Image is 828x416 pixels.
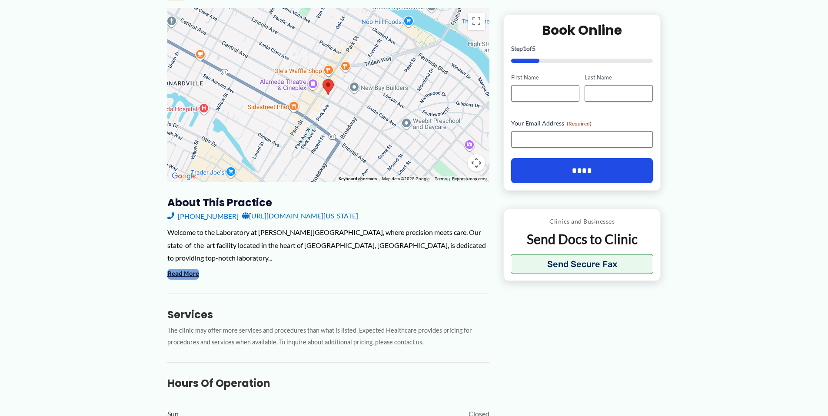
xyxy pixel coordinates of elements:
button: Toggle fullscreen view [468,13,485,30]
span: (Required) [567,120,592,127]
div: Welcome to the Laboratory at [PERSON_NAME][GEOGRAPHIC_DATA], where precision meets care. Our stat... [167,226,489,264]
a: Open this area in Google Maps (opens a new window) [170,171,198,182]
span: Map data ©2025 Google [382,176,429,181]
a: [URL][DOMAIN_NAME][US_STATE] [242,209,358,222]
button: Map camera controls [468,154,485,172]
span: 1 [523,45,526,52]
a: Report a map error [452,176,487,181]
label: Last Name [585,73,653,82]
button: Read More [167,269,199,279]
a: [PHONE_NUMBER] [167,209,239,222]
p: Send Docs to Clinic [511,231,654,248]
img: Google [170,171,198,182]
button: Send Secure Fax [511,254,654,274]
h3: Hours of Operation [167,376,489,390]
h3: Services [167,308,489,321]
label: Your Email Address [511,119,653,128]
label: First Name [511,73,579,82]
h2: Book Online [511,22,653,39]
p: The clinic may offer more services and procedures than what is listed. Expected Healthcare provid... [167,325,489,348]
p: Clinics and Businesses [511,216,654,227]
h3: About this practice [167,196,489,209]
button: Keyboard shortcuts [339,176,377,182]
span: 5 [532,45,535,52]
a: Terms [435,176,447,181]
p: Step of [511,46,653,52]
